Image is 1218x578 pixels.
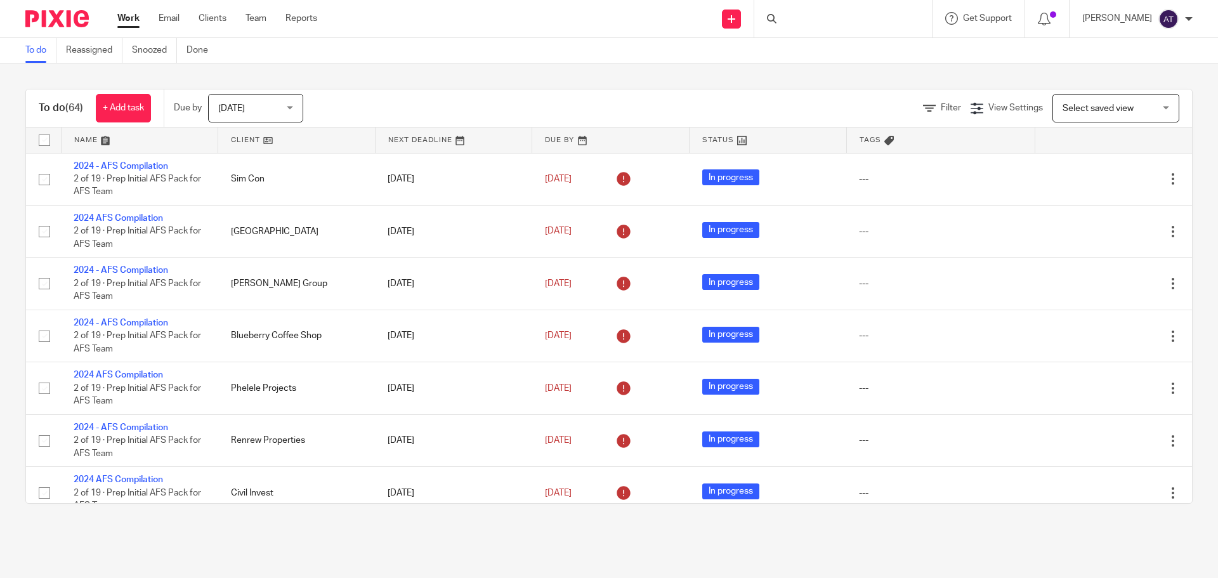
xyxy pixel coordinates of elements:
[246,12,266,25] a: Team
[545,436,572,445] span: [DATE]
[375,362,532,414] td: [DATE]
[199,12,226,25] a: Clients
[375,258,532,310] td: [DATE]
[859,487,1022,499] div: ---
[132,38,177,63] a: Snoozed
[285,12,317,25] a: Reports
[702,169,759,185] span: In progress
[218,153,376,205] td: Sim Con
[25,38,56,63] a: To do
[218,205,376,257] td: [GEOGRAPHIC_DATA]
[988,103,1043,112] span: View Settings
[375,467,532,519] td: [DATE]
[74,384,201,406] span: 2 of 19 · Prep Initial AFS Pack for AFS Team
[74,436,201,458] span: 2 of 19 · Prep Initial AFS Pack for AFS Team
[174,102,202,114] p: Due by
[859,382,1022,395] div: ---
[74,475,163,484] a: 2024 AFS Compilation
[859,277,1022,290] div: ---
[702,483,759,499] span: In progress
[702,222,759,238] span: In progress
[545,331,572,340] span: [DATE]
[1063,104,1134,113] span: Select saved view
[74,489,201,511] span: 2 of 19 · Prep Initial AFS Pack for AFS Team
[74,227,201,249] span: 2 of 19 · Prep Initial AFS Pack for AFS Team
[218,310,376,362] td: Blueberry Coffee Shop
[218,467,376,519] td: Civil Invest
[545,384,572,393] span: [DATE]
[74,279,201,301] span: 2 of 19 · Prep Initial AFS Pack for AFS Team
[702,274,759,290] span: In progress
[859,434,1022,447] div: ---
[375,153,532,205] td: [DATE]
[941,103,961,112] span: Filter
[96,94,151,122] a: + Add task
[1082,12,1152,25] p: [PERSON_NAME]
[74,423,168,432] a: 2024 - AFS Compilation
[859,173,1022,185] div: ---
[702,379,759,395] span: In progress
[39,102,83,115] h1: To do
[963,14,1012,23] span: Get Support
[218,414,376,466] td: Renrew Properties
[545,227,572,236] span: [DATE]
[218,104,245,113] span: [DATE]
[74,162,168,171] a: 2024 - AFS Compilation
[1158,9,1179,29] img: svg%3E
[159,12,180,25] a: Email
[375,310,532,362] td: [DATE]
[859,329,1022,342] div: ---
[74,319,168,327] a: 2024 - AFS Compilation
[187,38,218,63] a: Done
[117,12,140,25] a: Work
[375,205,532,257] td: [DATE]
[66,38,122,63] a: Reassigned
[218,362,376,414] td: Phelele Projects
[702,327,759,343] span: In progress
[65,103,83,113] span: (64)
[25,10,89,27] img: Pixie
[74,371,163,379] a: 2024 AFS Compilation
[375,414,532,466] td: [DATE]
[74,214,163,223] a: 2024 AFS Compilation
[545,174,572,183] span: [DATE]
[702,431,759,447] span: In progress
[545,279,572,288] span: [DATE]
[860,136,881,143] span: Tags
[74,174,201,197] span: 2 of 19 · Prep Initial AFS Pack for AFS Team
[859,225,1022,238] div: ---
[74,266,168,275] a: 2024 - AFS Compilation
[74,331,201,353] span: 2 of 19 · Prep Initial AFS Pack for AFS Team
[545,489,572,497] span: [DATE]
[218,258,376,310] td: [PERSON_NAME] Group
